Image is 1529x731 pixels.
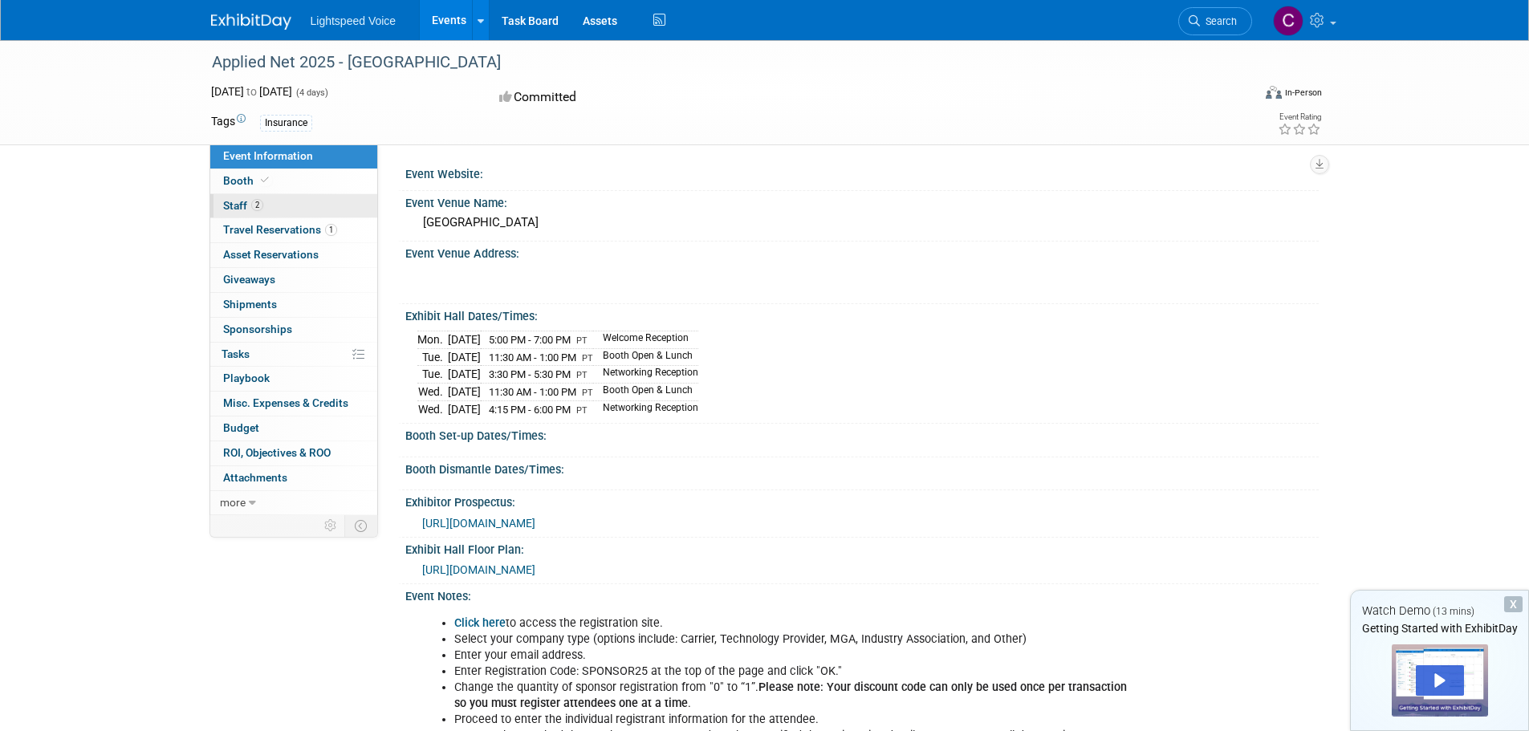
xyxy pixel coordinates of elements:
[223,248,319,261] span: Asset Reservations
[220,496,246,509] span: more
[260,115,312,132] div: Insurance
[489,368,571,380] span: 3:30 PM - 5:30 PM
[210,491,377,515] a: more
[223,446,331,459] span: ROI, Objectives & ROO
[210,318,377,342] a: Sponsorships
[210,343,377,367] a: Tasks
[223,223,337,236] span: Travel Reservations
[1416,665,1464,696] div: Play
[1178,7,1252,35] a: Search
[489,351,576,363] span: 11:30 AM - 1:00 PM
[311,14,396,27] span: Lightspeed Voice
[210,218,377,242] a: Travel Reservations1
[206,48,1228,77] div: Applied Net 2025 - [GEOGRAPHIC_DATA]
[417,210,1307,235] div: [GEOGRAPHIC_DATA]
[448,348,481,366] td: [DATE]
[344,515,377,536] td: Toggle Event Tabs
[417,331,448,349] td: Mon.
[210,416,377,441] a: Budget
[317,515,345,536] td: Personalize Event Tab Strip
[223,149,313,162] span: Event Information
[210,268,377,292] a: Giveaways
[417,348,448,366] td: Tue.
[210,144,377,169] a: Event Information
[210,194,377,218] a: Staff2
[405,304,1319,324] div: Exhibit Hall Dates/Times:
[222,347,250,360] span: Tasks
[261,176,269,185] i: Booth reservation complete
[489,404,571,416] span: 4:15 PM - 6:00 PM
[1200,15,1237,27] span: Search
[1278,113,1321,121] div: Event Rating
[210,392,377,416] a: Misc. Expenses & Credits
[1504,596,1523,612] div: Dismiss
[448,400,481,417] td: [DATE]
[593,331,698,349] td: Welcome Reception
[210,466,377,490] a: Attachments
[489,334,571,346] span: 5:00 PM - 7:00 PM
[223,199,263,212] span: Staff
[448,366,481,384] td: [DATE]
[448,384,481,401] td: [DATE]
[1266,86,1282,99] img: Format-Inperson.png
[417,400,448,417] td: Wed.
[448,331,481,349] td: [DATE]
[1157,83,1323,108] div: Event Format
[211,85,292,98] span: [DATE] [DATE]
[295,87,328,98] span: (4 days)
[223,273,275,286] span: Giveaways
[1351,620,1528,636] div: Getting Started with ExhibitDay
[210,441,377,465] a: ROI, Objectives & ROO
[251,199,263,211] span: 2
[210,243,377,267] a: Asset Reservations
[422,517,535,530] a: [URL][DOMAIN_NAME]
[405,162,1319,182] div: Event Website:
[223,174,272,187] span: Booth
[489,386,576,398] span: 11:30 AM - 1:00 PM
[1284,87,1322,99] div: In-Person
[582,353,593,363] span: PT
[211,113,246,132] td: Tags
[210,169,377,193] a: Booth
[494,83,849,112] div: Committed
[593,400,698,417] td: Networking Reception
[405,490,1319,510] div: Exhibitor Prospectus:
[405,242,1319,262] div: Event Venue Address:
[223,421,259,434] span: Budget
[454,616,506,630] a: Click here
[405,191,1319,211] div: Event Venue Name:
[454,615,1131,632] li: to access the registration site.
[211,14,291,30] img: ExhibitDay
[422,563,535,576] a: [URL][DOMAIN_NAME]
[405,457,1319,477] div: Booth Dismantle Dates/Times:
[210,293,377,317] a: Shipments
[325,224,337,236] span: 1
[1273,6,1303,36] img: Christopher Taylor
[576,370,588,380] span: PT
[210,367,377,391] a: Playbook
[405,584,1319,604] div: Event Notes:
[593,366,698,384] td: Networking Reception
[223,396,348,409] span: Misc. Expenses & Credits
[244,85,259,98] span: to
[593,348,698,366] td: Booth Open & Lunch
[582,388,593,398] span: PT
[593,384,698,401] td: Booth Open & Lunch
[223,471,287,484] span: Attachments
[223,372,270,384] span: Playbook
[454,648,1131,664] li: Enter your email address.
[405,538,1319,558] div: Exhibit Hall Floor Plan:
[454,632,1131,648] li: Select your company type (options include: Carrier, Technology Provider, MGA, Industry Associatio...
[223,323,292,335] span: Sponsorships
[454,712,1131,728] li: Proceed to enter the individual registrant information for the attendee.
[454,680,1127,710] b: Please note: Your discount code can only be used once per transaction so you must register attend...
[1351,603,1528,619] div: Watch Demo
[223,298,277,311] span: Shipments
[417,366,448,384] td: Tue.
[417,384,448,401] td: Wed.
[454,680,1131,712] li: Change the quantity of sponsor registration from "0" to “1”. .
[454,664,1131,680] li: Enter Registration Code: SPONSOR25 at the top of the page and click "OK."
[1433,606,1474,617] span: (13 mins)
